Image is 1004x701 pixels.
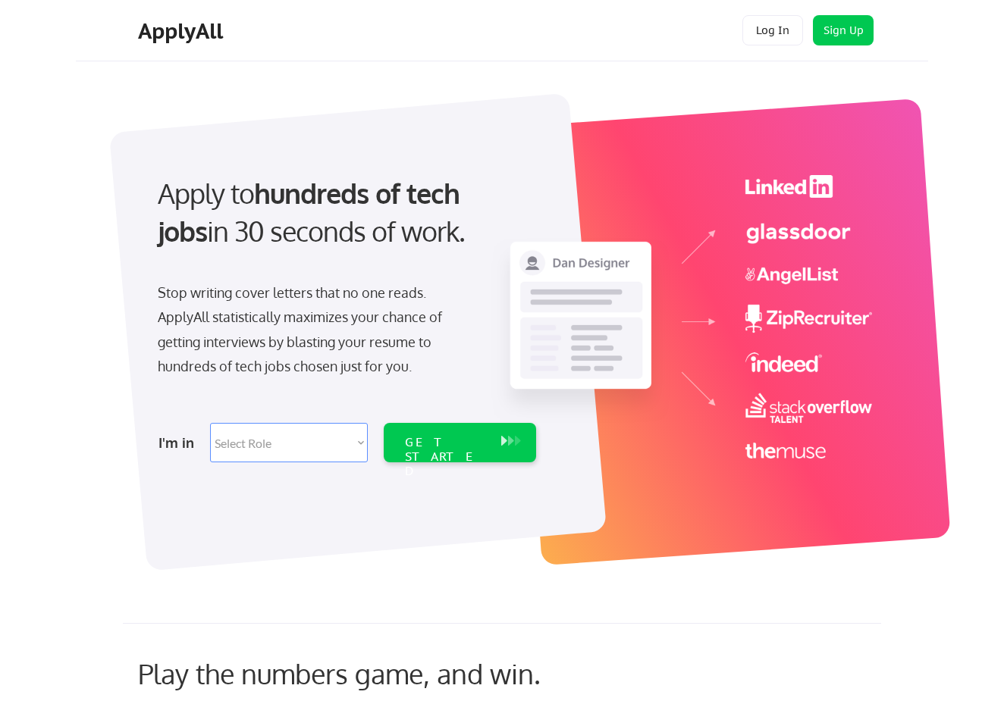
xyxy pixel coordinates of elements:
strong: hundreds of tech jobs [158,176,466,248]
div: ApplyAll [138,18,227,44]
div: Stop writing cover letters that no one reads. ApplyAll statistically maximizes your chance of get... [158,280,469,379]
div: Apply to in 30 seconds of work. [158,174,530,251]
button: Log In [742,15,803,45]
button: Sign Up [813,15,874,45]
div: I'm in [158,430,201,455]
div: Play the numbers game, and win. [138,657,608,690]
div: GET STARTED [405,435,486,479]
